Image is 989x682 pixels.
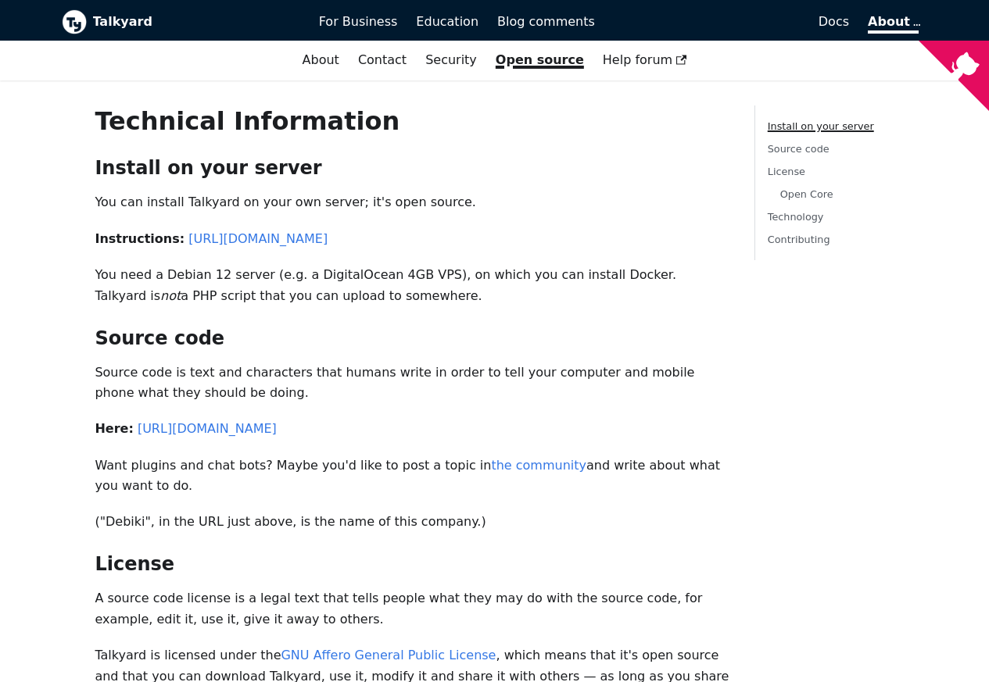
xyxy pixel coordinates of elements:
[95,327,729,350] h2: Source code
[95,192,729,212] p: You can install Talkyard on your own server; it's open source.
[293,47,349,73] a: About
[188,231,328,246] a: [URL][DOMAIN_NAME]
[768,120,874,132] a: Install on your server
[349,47,416,73] a: Contact
[95,362,729,404] p: Source code is text and characters that humans write in order to tell your computer and mobile ph...
[310,9,407,35] a: For Business
[488,9,604,35] a: Blog comments
[780,188,833,200] a: Open Core
[603,52,687,67] span: Help forum
[95,156,729,180] h2: Install on your server
[62,9,297,34] a: Talkyard logoTalkyard
[95,455,729,497] p: Want plugins and chat bots? Maybe you'd like to post a topic in and write about what you want to do.
[768,234,830,245] a: Contributing
[62,9,87,34] img: Talkyard logo
[416,14,478,29] span: Education
[407,9,488,35] a: Education
[95,105,729,137] h1: Technical Information
[95,231,185,246] strong: Instructions:
[868,14,918,34] a: About
[604,9,858,35] a: Docs
[95,552,729,576] h2: License
[95,512,729,532] p: ("Debiki", in the URL just above, is the name of this company.)
[768,211,824,223] a: Technology
[593,47,697,73] a: Help forum
[95,588,729,630] p: A source code license is a legal text that tells people what they may do with the source code, fo...
[497,14,595,29] span: Blog comments
[486,47,593,73] a: Open source
[768,166,805,177] a: License
[160,288,181,303] em: not
[138,421,277,436] a: [URL][DOMAIN_NAME]
[416,47,486,73] a: Security
[93,12,297,32] b: Talkyard
[95,265,729,306] p: You need a Debian 12 server (e.g. a DigitalOcean 4GB VPS), on which you can install Docker. Talky...
[491,458,586,473] a: the community
[819,14,849,29] span: Docs
[95,421,133,436] strong: Here:
[281,648,496,662] a: GNU Affero General Public License
[768,143,830,155] a: Source code
[319,14,398,29] span: For Business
